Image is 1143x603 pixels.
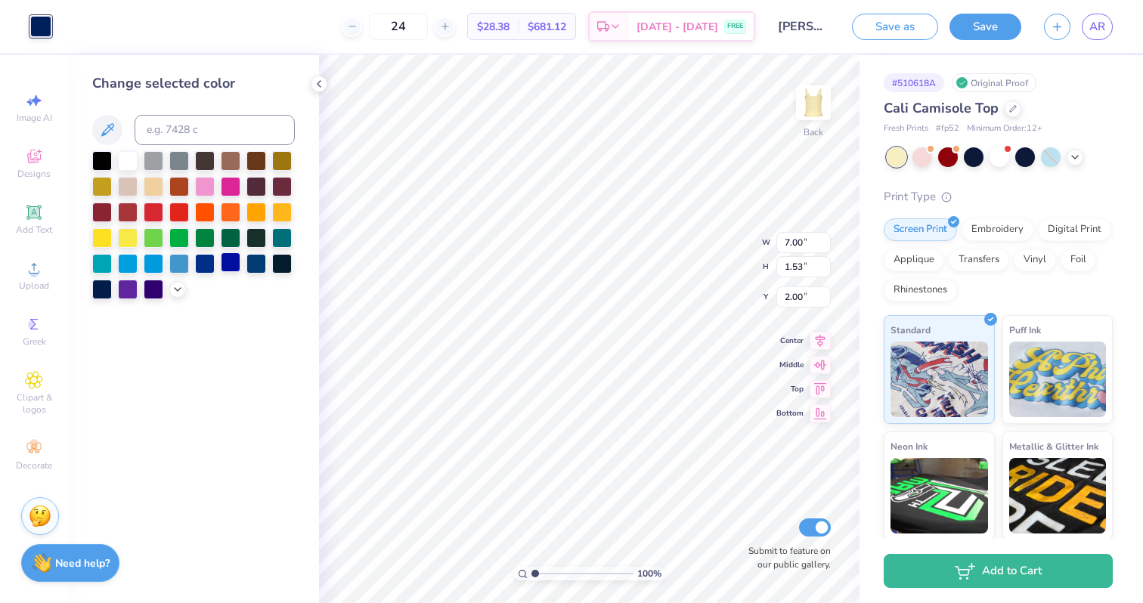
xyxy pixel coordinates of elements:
[1089,18,1105,36] span: AR
[962,218,1033,241] div: Embroidery
[17,112,52,124] span: Image AI
[637,567,661,580] span: 100 %
[891,438,928,454] span: Neon Ink
[528,19,566,35] span: $681.12
[884,122,928,135] span: Fresh Prints
[477,19,510,35] span: $28.38
[891,322,931,338] span: Standard
[1009,342,1107,417] img: Puff Ink
[891,458,988,533] img: Neon Ink
[884,218,957,241] div: Screen Print
[949,249,1009,271] div: Transfers
[776,408,804,419] span: Bottom
[884,554,1113,588] button: Add to Cart
[1038,218,1111,241] div: Digital Print
[967,122,1042,135] span: Minimum Order: 12 +
[891,342,988,417] img: Standard
[55,556,110,571] strong: Need help?
[884,249,944,271] div: Applique
[637,19,718,35] span: [DATE] - [DATE]
[17,168,51,180] span: Designs
[16,459,52,472] span: Decorate
[8,391,60,416] span: Clipart & logos
[852,14,938,40] button: Save as
[19,280,49,292] span: Upload
[804,125,823,139] div: Back
[776,336,804,346] span: Center
[16,224,52,236] span: Add Text
[727,21,743,32] span: FREE
[952,73,1036,92] div: Original Proof
[936,122,959,135] span: # fp52
[1009,322,1041,338] span: Puff Ink
[1009,458,1107,533] img: Metallic & Glitter Ink
[1014,249,1056,271] div: Vinyl
[798,88,829,118] img: Back
[135,115,295,145] input: e.g. 7428 c
[884,73,944,92] div: # 510618A
[1082,14,1113,40] a: AR
[92,73,295,94] div: Change selected color
[1009,438,1098,454] span: Metallic & Glitter Ink
[369,13,428,40] input: – –
[767,11,841,42] input: Untitled Design
[1061,249,1096,271] div: Foil
[949,14,1021,40] button: Save
[776,384,804,394] span: Top
[23,336,46,348] span: Greek
[884,99,999,117] span: Cali Camisole Top
[776,360,804,370] span: Middle
[884,188,1113,206] div: Print Type
[740,544,831,571] label: Submit to feature on our public gallery.
[884,279,957,301] div: Rhinestones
